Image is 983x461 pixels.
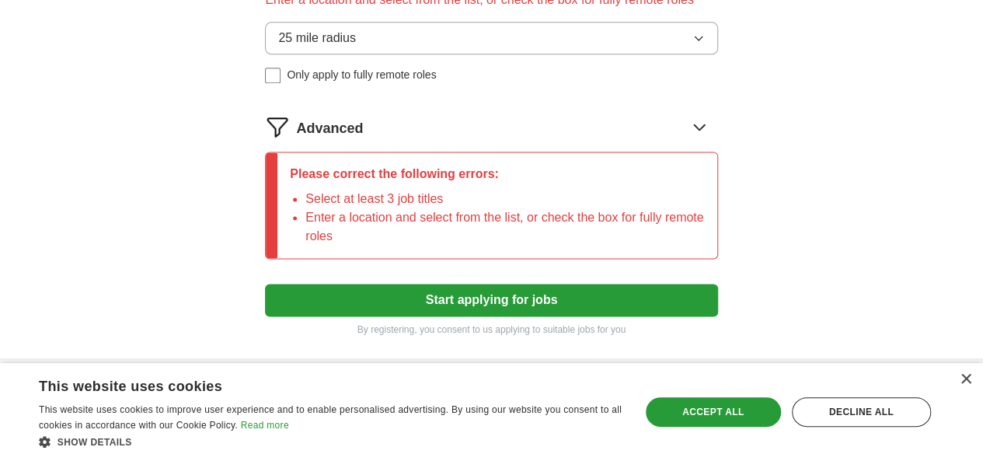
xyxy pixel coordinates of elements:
[960,374,971,386] div: Close
[287,67,436,83] span: Only apply to fully remote roles
[296,118,363,139] span: Advanced
[58,437,132,448] span: Show details
[646,397,781,427] div: Accept all
[305,190,704,208] li: Select at least 3 job titles
[792,397,931,427] div: Decline all
[39,404,622,431] span: This website uses cookies to improve user experience and to enable personalised advertising. By u...
[290,165,704,183] p: Please correct the following errors:
[265,284,717,316] button: Start applying for jobs
[265,114,290,139] img: filter
[39,372,584,396] div: This website uses cookies
[265,22,717,54] button: 25 mile radius
[241,420,289,431] a: Read more, opens a new window
[39,434,622,449] div: Show details
[265,323,717,337] p: By registering, you consent to us applying to suitable jobs for you
[278,29,356,47] span: 25 mile radius
[685,359,877,403] h4: Country selection
[305,208,704,246] li: Enter a location and select from the list, or check the box for fully remote roles
[265,68,281,83] input: Only apply to fully remote roles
